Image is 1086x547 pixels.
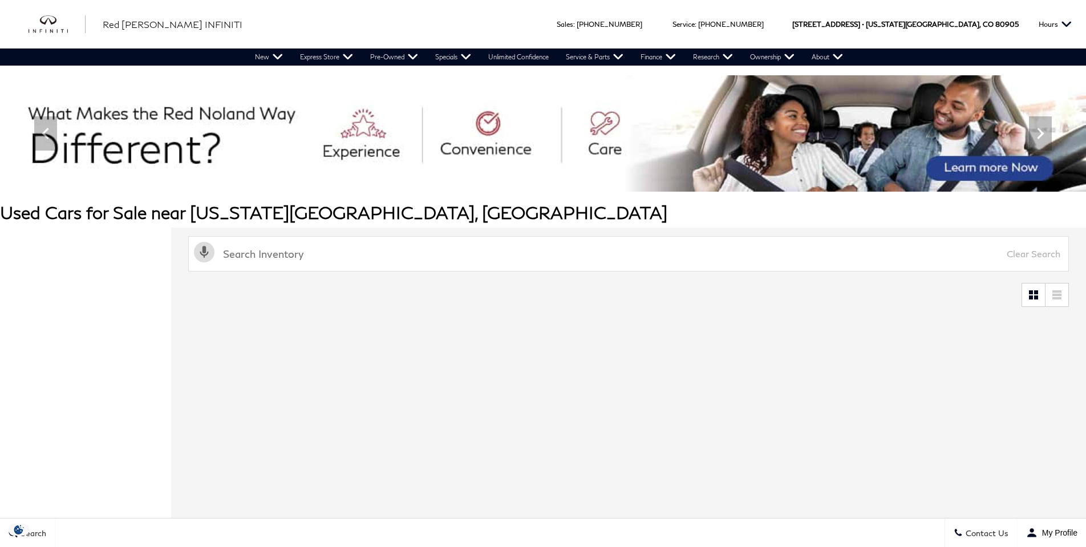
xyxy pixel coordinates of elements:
svg: Click to toggle on voice search [194,242,214,262]
a: [STREET_ADDRESS] • [US_STATE][GEOGRAPHIC_DATA], CO 80905 [792,20,1019,29]
span: Red [PERSON_NAME] INFINITI [103,19,242,30]
input: Search Inventory [188,236,1069,272]
a: Finance [632,48,684,66]
span: Search [18,528,46,538]
img: Opt-Out Icon [6,524,32,536]
span: Go to slide 1 [513,171,525,182]
a: Specials [427,48,480,66]
a: About [803,48,852,66]
span: Service [672,20,695,29]
span: Go to slide 3 [545,171,557,182]
span: Sales [557,20,573,29]
a: infiniti [29,15,86,34]
div: Next [1029,116,1052,151]
a: [PHONE_NUMBER] [577,20,642,29]
span: Contact Us [963,528,1008,538]
a: Unlimited Confidence [480,48,557,66]
span: Go to slide 4 [561,171,573,182]
span: My Profile [1038,528,1077,537]
img: INFINITI [29,15,86,34]
section: Click to Open Cookie Consent Modal [6,524,32,536]
a: Pre-Owned [362,48,427,66]
a: Service & Parts [557,48,632,66]
a: Research [684,48,741,66]
span: : [573,20,575,29]
span: Go to slide 2 [529,171,541,182]
nav: Main Navigation [246,48,852,66]
button: Open user profile menu [1018,518,1086,547]
a: Express Store [291,48,362,66]
div: Previous [34,116,57,151]
span: : [695,20,696,29]
a: Red [PERSON_NAME] INFINITI [103,18,242,31]
a: [PHONE_NUMBER] [698,20,764,29]
a: Ownership [741,48,803,66]
a: New [246,48,291,66]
